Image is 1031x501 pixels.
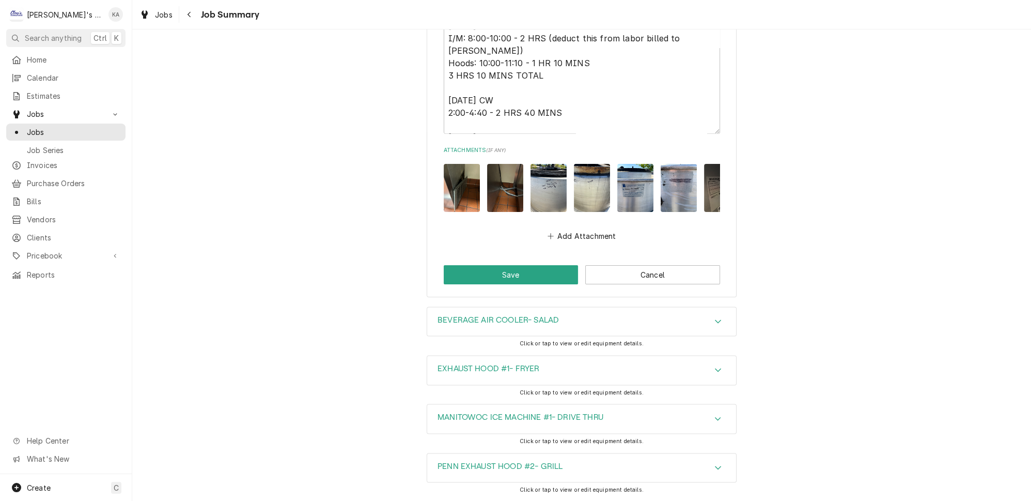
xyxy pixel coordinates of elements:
div: Accordion Header [427,356,736,385]
span: Jobs [27,127,120,138]
a: Go to What's New [6,450,126,467]
span: Create [27,483,51,492]
span: K [114,33,119,43]
a: Reports [6,266,126,283]
a: Clients [6,229,126,246]
span: Job Summary [198,8,260,22]
img: aySIkxdcRo2gIlYsGOMd [574,164,610,212]
span: Jobs [27,109,105,119]
button: Accordion Details Expand Trigger [427,404,736,433]
a: Bills [6,193,126,210]
img: ig5qy53qTqyDcuI6weCs [530,164,567,212]
a: Jobs [135,6,177,23]
span: ( if any ) [486,147,506,153]
span: Click or tap to view or edit equipment details. [520,438,644,445]
span: C [114,482,119,493]
img: lqlKlVHDSIeyIqv9ZaXr [487,164,523,212]
a: Estimates [6,87,126,104]
button: Add Attachment [545,229,618,244]
h3: MANITOWOC ICE MACHINE #1- DRIVE THRU [438,413,603,422]
div: Accordion Header [427,453,736,482]
span: Job Series [27,145,120,156]
span: Invoices [27,160,120,171]
div: EXHAUST HOOD #1- FRYER [427,355,737,385]
div: Button Group [444,265,720,284]
button: Accordion Details Expand Trigger [427,307,736,336]
a: Vendors [6,211,126,228]
span: Clients [27,232,120,243]
button: Navigate back [181,6,198,23]
button: Cancel [585,265,720,284]
h3: PENN EXHAUST HOOD #2- GRILL [438,462,563,472]
a: Go to Pricebook [6,247,126,264]
span: Calendar [27,72,120,83]
img: YUpISV04RfKWxmw3G9C6 [661,164,697,212]
button: Accordion Details Expand Trigger [427,453,736,482]
span: Search anything [25,33,82,43]
span: Ctrl [93,33,107,43]
a: Jobs [6,124,126,141]
div: BEVERAGE AIR COOLER- SALAD [427,307,737,337]
div: Korey Austin's Avatar [108,7,123,22]
img: zE6wVcnhQiSUmg6BwlW7 [444,164,480,212]
a: Invoices [6,157,126,174]
label: Attachments [444,146,720,155]
span: Estimates [27,90,120,101]
span: Click or tap to view or edit equipment details. [520,389,644,396]
span: Home [27,54,120,65]
a: Home [6,51,126,68]
span: Purchase Orders [27,178,120,189]
a: Calendar [6,69,126,86]
span: Pricebook [27,250,105,261]
h3: EXHAUST HOOD #1- FRYER [438,364,540,374]
span: Reports [27,269,120,280]
div: MANITOWOC ICE MACHINE #1- DRIVE THRU [427,404,737,434]
div: Accordion Header [427,404,736,433]
span: Click or tap to view or edit equipment details. [520,487,644,493]
button: Save [444,265,579,284]
div: Clay's Refrigeration's Avatar [9,7,24,22]
button: Search anythingCtrlK [6,29,126,47]
span: Vendors [27,214,120,225]
div: Button Group Row [444,265,720,284]
div: C [9,7,24,22]
span: Jobs [155,9,173,20]
a: Purchase Orders [6,175,126,192]
h3: BEVERAGE AIR COOLER- SALAD [438,315,559,325]
img: uLjCUK1iRAibWJmmL9ld [704,164,740,212]
button: Accordion Details Expand Trigger [427,356,736,385]
div: Attachments [444,146,720,243]
div: KA [108,7,123,22]
span: What's New [27,453,119,464]
div: PENN EXHAUST HOOD #2- GRILL [427,453,737,483]
a: Job Series [6,142,126,159]
span: Help Center [27,435,119,446]
span: Bills [27,196,120,207]
img: 5QTkNT2WSSaVST8vtiHl [617,164,653,212]
div: Accordion Header [427,307,736,336]
span: Click or tap to view or edit equipment details. [520,340,644,347]
a: Go to Help Center [6,432,126,449]
div: [PERSON_NAME]'s Refrigeration [27,9,103,20]
a: Go to Jobs [6,105,126,123]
